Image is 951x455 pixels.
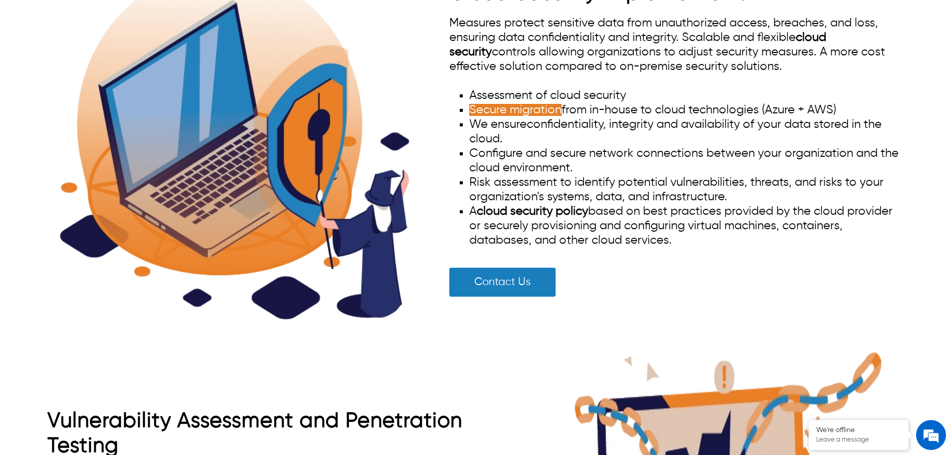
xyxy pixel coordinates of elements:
p: Leave a message [816,436,901,444]
li: We ensure [469,117,904,146]
span: confidentiality, integrity and availability of your data stored in the cloud. [469,118,882,145]
a: Contact Us [449,268,556,297]
div: We're offline [816,426,901,435]
span: A based on best practices provided by the cloud provider or securely provisioning and configuring... [469,205,893,246]
span: Secure migration [469,104,562,116]
span: Assessment of cloud security [469,89,626,101]
li: from in-house to cloud technologies (Azure + AWS) [469,103,904,117]
span: asures protect sensitive data from unauthorized access, breaches, and loss, ensuring data confide... [449,17,885,72]
span: Configure and secure network connections between your organization and the cloud environment. [469,147,899,174]
a: cloud security policy [477,205,588,217]
div: Me [449,16,904,248]
span: Risk assessment to identify potential vulnerabilities, threats, and risks to your organization's ... [469,176,884,203]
